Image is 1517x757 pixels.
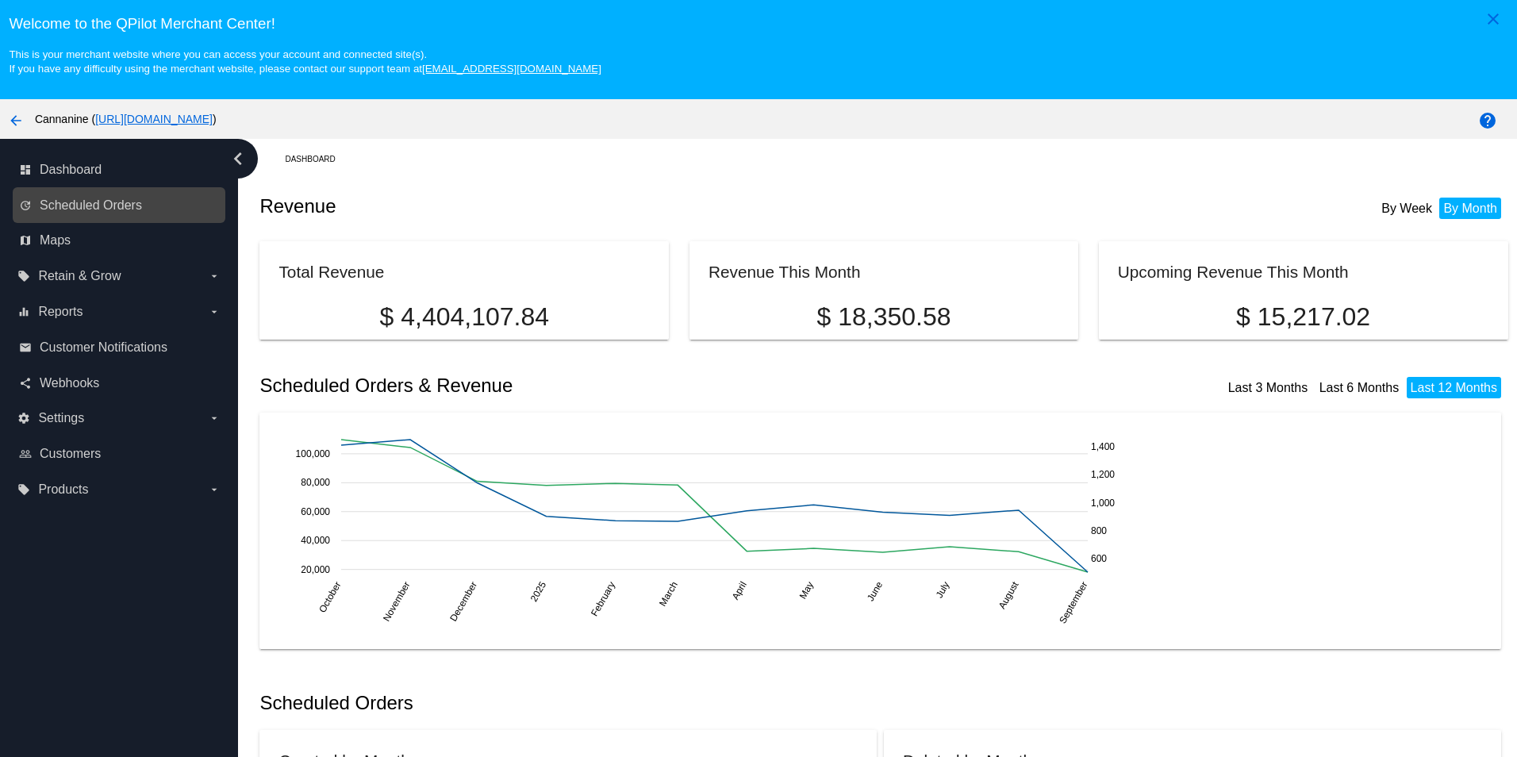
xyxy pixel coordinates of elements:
[709,263,861,281] h2: Revenue This Month
[1228,381,1308,394] a: Last 3 Months
[301,506,331,517] text: 60,000
[40,376,99,390] span: Webhooks
[208,483,221,496] i: arrow_drop_down
[709,302,1059,332] p: $ 18,350.58
[95,113,213,125] a: [URL][DOMAIN_NAME]
[19,234,32,247] i: map
[1118,263,1349,281] h2: Upcoming Revenue This Month
[19,335,221,360] a: email Customer Notifications
[1478,111,1497,130] mat-icon: help
[448,580,480,624] text: December
[9,48,601,75] small: This is your merchant website where you can access your account and connected site(s). If you hav...
[38,305,83,319] span: Reports
[40,233,71,248] span: Maps
[1091,469,1115,480] text: 1,200
[278,263,384,281] h2: Total Revenue
[797,580,816,601] text: May
[730,580,749,602] text: April
[301,535,331,546] text: 40,000
[422,63,601,75] a: [EMAIL_ADDRESS][DOMAIN_NAME]
[208,305,221,318] i: arrow_drop_down
[1319,381,1400,394] a: Last 6 Months
[17,483,30,496] i: local_offer
[997,579,1021,611] text: August
[40,163,102,177] span: Dashboard
[225,146,251,171] i: chevron_left
[259,375,884,397] h2: Scheduled Orders & Revenue
[865,579,885,603] text: June
[38,269,121,283] span: Retain & Grow
[19,228,221,253] a: map Maps
[40,447,101,461] span: Customers
[301,564,331,575] text: 20,000
[1439,198,1501,219] li: By Month
[1377,198,1436,219] li: By Week
[19,371,221,396] a: share Webhooks
[317,580,344,615] text: October
[1118,302,1489,332] p: $ 15,217.02
[381,580,413,624] text: November
[1411,381,1497,394] a: Last 12 Months
[19,441,221,467] a: people_outline Customers
[17,305,30,318] i: equalizer
[19,163,32,176] i: dashboard
[278,302,650,332] p: $ 4,404,107.84
[1091,553,1107,564] text: 600
[19,377,32,390] i: share
[40,340,167,355] span: Customer Notifications
[17,412,30,425] i: settings
[296,448,331,459] text: 100,000
[1058,580,1090,626] text: September
[934,580,952,600] text: July
[6,111,25,130] mat-icon: arrow_back
[19,199,32,212] i: update
[208,412,221,425] i: arrow_drop_down
[1484,10,1503,29] mat-icon: close
[589,580,617,619] text: February
[208,270,221,282] i: arrow_drop_down
[19,193,221,218] a: update Scheduled Orders
[35,113,217,125] span: Cannanine ( )
[301,477,331,488] text: 80,000
[38,482,88,497] span: Products
[19,448,32,460] i: people_outline
[259,692,884,714] h2: Scheduled Orders
[1091,525,1107,536] text: 800
[19,157,221,183] a: dashboard Dashboard
[40,198,142,213] span: Scheduled Orders
[528,579,549,603] text: 2025
[1091,441,1115,452] text: 1,400
[657,580,680,609] text: March
[38,411,84,425] span: Settings
[285,147,349,171] a: Dashboard
[259,195,884,217] h2: Revenue
[19,341,32,354] i: email
[9,15,1507,33] h3: Welcome to the QPilot Merchant Center!
[1091,498,1115,509] text: 1,000
[17,270,30,282] i: local_offer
